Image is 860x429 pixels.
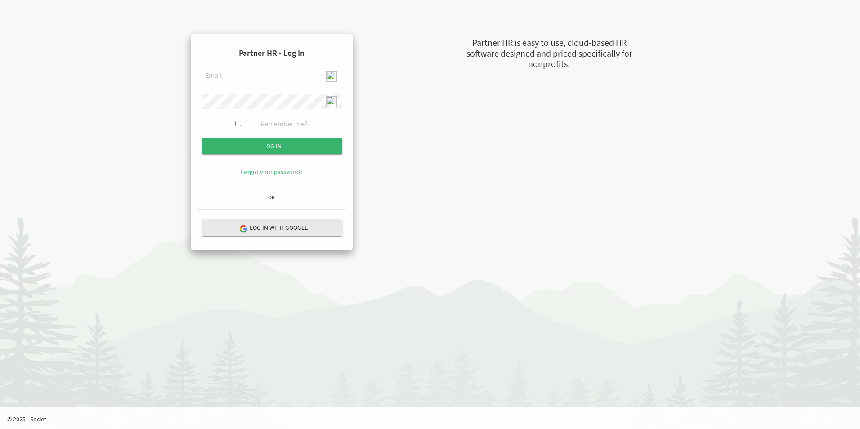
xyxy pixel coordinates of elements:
img: npw-badge-icon-locked.svg [326,96,337,107]
img: npw-badge-icon-locked.svg [326,71,337,82]
div: nonprofits! [421,58,677,71]
div: Partner HR is easy to use, cloud-based HR [421,36,677,49]
h4: Partner HR - Log In [198,41,345,65]
h6: OR [198,194,345,200]
button: Log in with Google [202,219,342,236]
input: Email [202,68,342,84]
label: Remember me? [260,119,308,129]
a: Forgot your password? [241,168,303,176]
img: google-logo.png [239,224,247,232]
p: © 2025 - Societ [7,415,860,424]
div: software designed and priced specifically for [421,47,677,60]
input: Log in [202,138,342,154]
